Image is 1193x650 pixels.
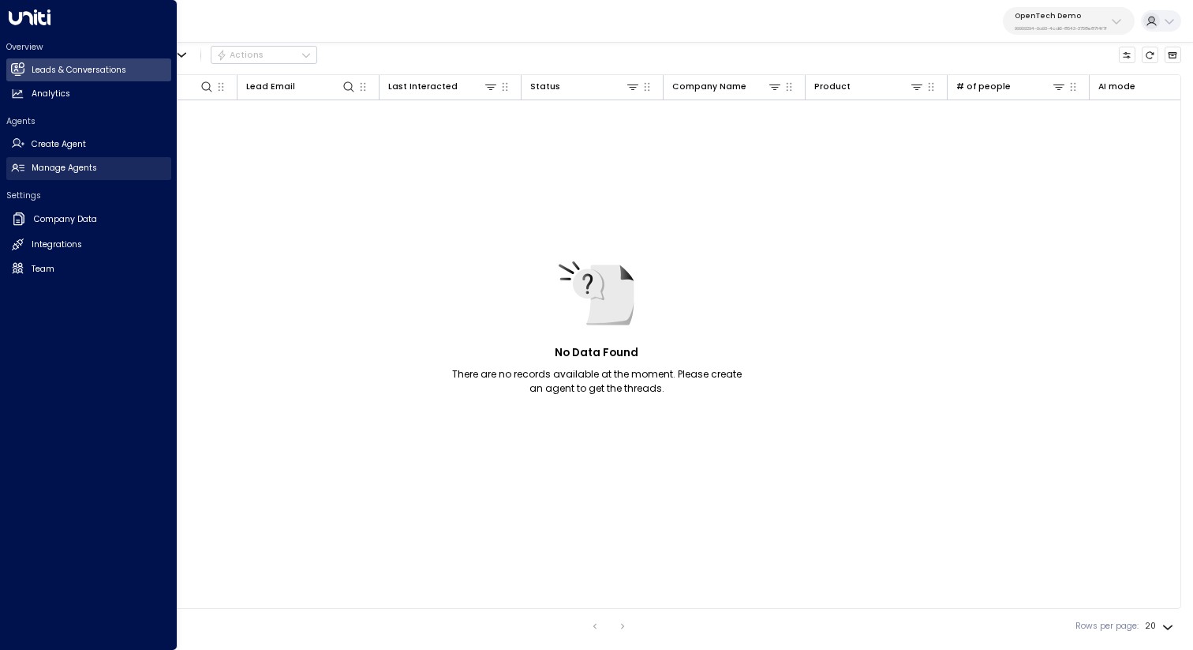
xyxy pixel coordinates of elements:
div: # of people [956,80,1011,94]
a: Create Agent [6,133,171,156]
button: OpenTech Demo99909294-0a93-4cd6-8543-3758e87f4f7f [1003,7,1135,35]
span: Refresh [1142,47,1159,64]
div: Lead Email [246,79,357,94]
a: Company Data [6,207,171,232]
label: Rows per page: [1075,620,1139,633]
div: Last Interacted [388,79,499,94]
div: Company Name [672,80,746,94]
h2: Leads & Conversations [32,64,126,77]
div: Status [530,79,641,94]
div: Status [530,80,560,94]
h2: Team [32,263,54,276]
div: Company Name [672,79,783,94]
div: AI mode [1098,80,1135,94]
a: Manage Agents [6,157,171,180]
button: Customize [1119,47,1136,64]
button: Archived Leads [1165,47,1182,64]
h2: Integrations [32,239,82,251]
div: 20 [1145,617,1176,636]
p: 99909294-0a93-4cd6-8543-3758e87f4f7f [1015,25,1107,32]
div: # of people [956,79,1067,94]
h5: No Data Found [555,345,638,361]
div: Lead Email [246,80,295,94]
p: OpenTech Demo [1015,11,1107,21]
p: There are no records available at the moment. Please create an agent to get the threads. [449,367,745,396]
a: Leads & Conversations [6,58,171,81]
h2: Overview [6,41,171,53]
nav: pagination navigation [585,617,633,636]
a: Team [6,257,171,280]
div: Product [814,79,925,94]
a: Analytics [6,83,171,106]
div: Actions [216,50,264,61]
div: Product [814,80,851,94]
a: Integrations [6,234,171,257]
h2: Agents [6,115,171,127]
div: Button group with a nested menu [211,46,317,65]
div: Last Interacted [388,80,458,94]
h2: Manage Agents [32,162,97,175]
h2: Analytics [32,88,70,100]
h2: Create Agent [32,138,86,151]
h2: Company Data [34,213,97,226]
h2: Settings [6,190,171,201]
button: Actions [211,46,317,65]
